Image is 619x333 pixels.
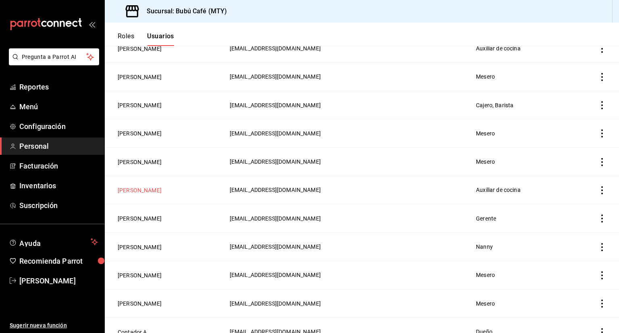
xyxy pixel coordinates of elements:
span: [EMAIL_ADDRESS][DOMAIN_NAME] [230,73,321,80]
div: navigation tabs [118,32,174,46]
span: Reportes [19,81,98,92]
span: Auxiliar de cocina [476,187,521,193]
span: Configuración [19,121,98,132]
span: [EMAIL_ADDRESS][DOMAIN_NAME] [230,130,321,137]
span: [EMAIL_ADDRESS][DOMAIN_NAME] [230,215,321,222]
span: Facturación [19,160,98,171]
span: [EMAIL_ADDRESS][DOMAIN_NAME] [230,272,321,278]
span: Sugerir nueva función [10,321,98,330]
span: [PERSON_NAME] [19,275,98,286]
button: [PERSON_NAME] [118,243,162,251]
span: Ayuda [19,237,87,247]
span: [EMAIL_ADDRESS][DOMAIN_NAME] [230,244,321,250]
h3: Sucursal: Bubú Café (MTY) [140,6,227,16]
span: Menú [19,101,98,112]
button: [PERSON_NAME] [118,300,162,308]
button: actions [598,214,606,223]
span: [EMAIL_ADDRESS][DOMAIN_NAME] [230,187,321,193]
span: Mesero [476,73,495,80]
button: Pregunta a Parrot AI [9,48,99,65]
button: actions [598,300,606,308]
button: [PERSON_NAME] [118,214,162,223]
span: Auxiliar de cocina [476,45,521,52]
button: [PERSON_NAME] [118,45,162,53]
button: Roles [118,32,134,46]
span: [EMAIL_ADDRESS][DOMAIN_NAME] [230,102,321,108]
button: [PERSON_NAME] [118,73,162,81]
span: Gerente [476,215,496,222]
button: [PERSON_NAME] [118,271,162,279]
button: actions [598,101,606,109]
span: Nanny [476,244,493,250]
button: [PERSON_NAME] [118,129,162,137]
span: Mesero [476,272,495,278]
span: Pregunta a Parrot AI [22,53,87,61]
button: actions [598,271,606,279]
a: Pregunta a Parrot AI [6,58,99,67]
span: Mesero [476,158,495,165]
button: [PERSON_NAME] [118,186,162,194]
button: actions [598,186,606,194]
button: open_drawer_menu [89,21,95,27]
span: Mesero [476,130,495,137]
span: [EMAIL_ADDRESS][DOMAIN_NAME] [230,45,321,52]
span: Inventarios [19,180,98,191]
button: actions [598,243,606,251]
button: [PERSON_NAME] [118,158,162,166]
span: Suscripción [19,200,98,211]
span: [EMAIL_ADDRESS][DOMAIN_NAME] [230,300,321,307]
span: [EMAIL_ADDRESS][DOMAIN_NAME] [230,158,321,165]
button: actions [598,129,606,137]
button: actions [598,158,606,166]
span: Personal [19,141,98,152]
span: Cajero, Barista [476,102,513,108]
span: Mesero [476,300,495,307]
span: Recomienda Parrot [19,256,98,266]
button: actions [598,45,606,53]
button: [PERSON_NAME] [118,101,162,109]
button: actions [598,73,606,81]
button: Usuarios [147,32,174,46]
